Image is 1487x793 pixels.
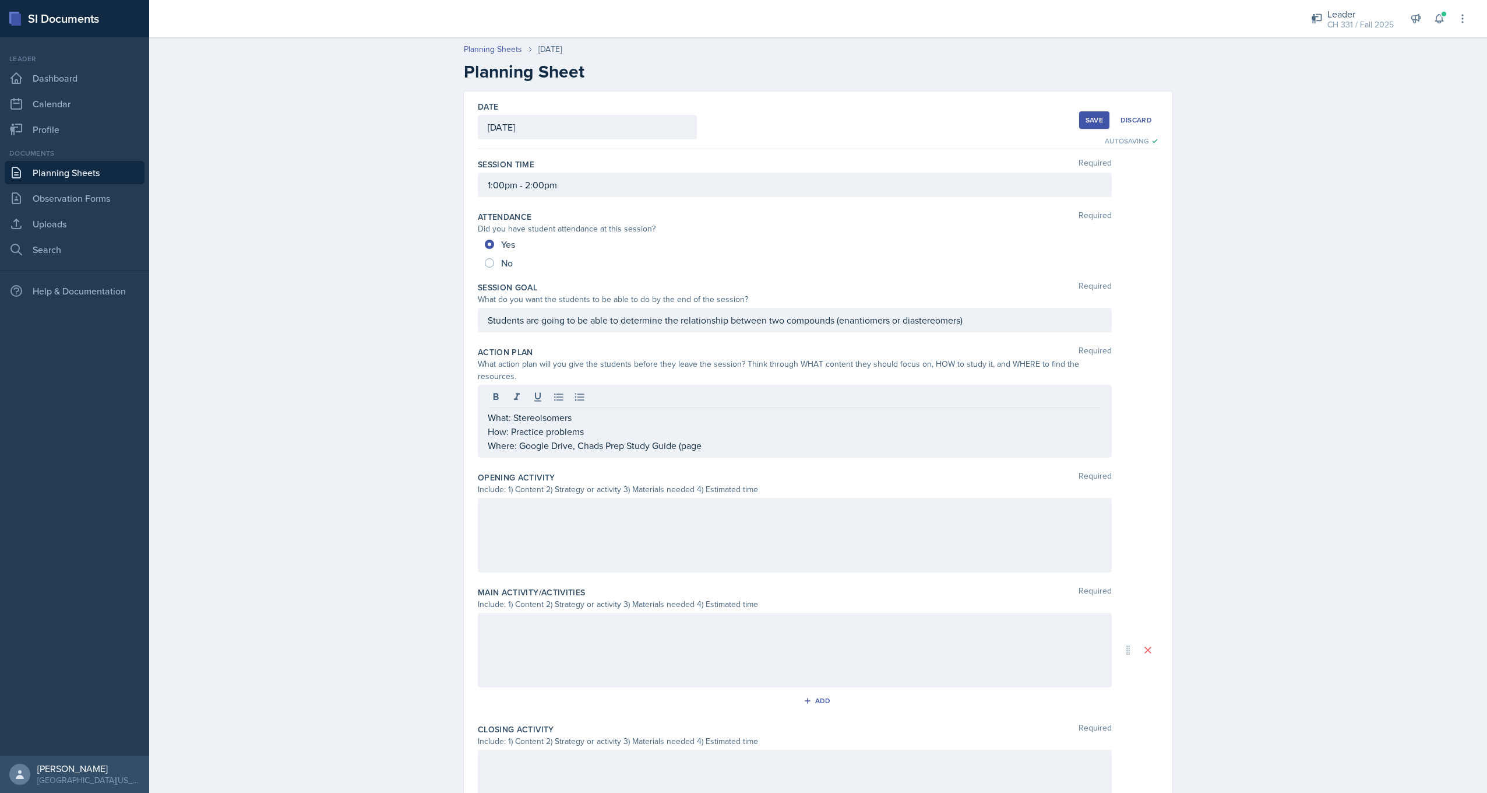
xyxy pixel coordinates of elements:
div: Include: 1) Content 2) Strategy or activity 3) Materials needed 4) Estimated time [478,735,1112,748]
button: Discard [1114,111,1158,129]
div: [DATE] [538,43,562,55]
p: Where: Google Drive, Chads Prep Study Guide (page [488,438,1102,452]
h2: Planning Sheet [464,61,1172,82]
span: Required [1079,346,1112,358]
label: Action Plan [478,346,533,358]
label: Session Goal [478,282,537,293]
div: Autosaving [1105,136,1158,146]
span: Required [1079,472,1112,483]
a: Search [5,238,145,261]
a: Planning Sheets [464,43,522,55]
button: Add [799,692,837,710]
div: What action plan will you give the students before they leave the session? Think through WHAT con... [478,358,1112,383]
div: Discard [1120,115,1152,125]
div: Add [806,696,831,706]
p: 1:00pm - 2:00pm [488,178,1102,192]
span: No [501,257,513,269]
label: Main Activity/Activities [478,587,585,598]
a: Dashboard [5,66,145,90]
a: Planning Sheets [5,161,145,184]
button: Save [1079,111,1109,129]
div: Leader [1327,7,1394,21]
a: Uploads [5,212,145,236]
div: Save [1086,115,1103,125]
a: Calendar [5,92,145,115]
div: Did you have student attendance at this session? [478,223,1112,235]
p: How: Practice problems [488,424,1102,438]
span: Required [1079,282,1112,293]
div: Documents [5,148,145,159]
div: [GEOGRAPHIC_DATA][US_STATE] in [GEOGRAPHIC_DATA] [37,774,140,786]
a: Profile [5,118,145,141]
div: Include: 1) Content 2) Strategy or activity 3) Materials needed 4) Estimated time [478,483,1112,496]
a: Observation Forms [5,187,145,210]
span: Required [1079,587,1112,598]
label: Attendance [478,211,532,223]
p: Students are going to be able to determine the relationship between two compounds (enantiomers or... [488,313,1102,327]
div: What do you want the students to be able to do by the end of the session? [478,293,1112,306]
div: CH 331 / Fall 2025 [1327,19,1394,31]
label: Closing Activity [478,724,554,735]
span: Required [1079,159,1112,170]
label: Opening Activity [478,472,555,483]
div: Include: 1) Content 2) Strategy or activity 3) Materials needed 4) Estimated time [478,598,1112,610]
label: Date [478,101,498,113]
p: What: Stereoisomers [488,410,1102,424]
div: Leader [5,54,145,64]
label: Session Time [478,159,534,170]
span: Required [1079,724,1112,735]
span: Required [1079,211,1112,223]
span: Yes [501,238,515,250]
div: [PERSON_NAME] [37,763,140,774]
div: Help & Documentation [5,279,145,303]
